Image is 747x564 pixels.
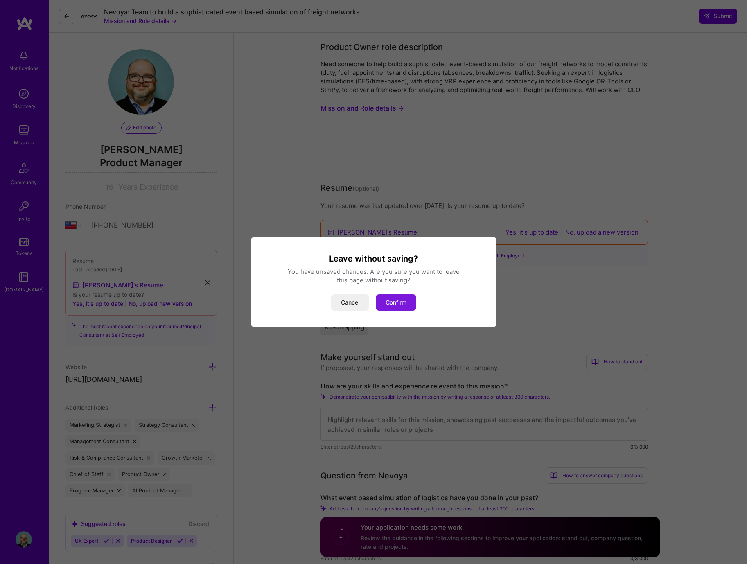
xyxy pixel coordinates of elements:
div: You have unsaved changes. Are you sure you want to leave [261,267,487,276]
h3: Leave without saving? [261,253,487,264]
button: Cancel [331,294,369,311]
div: modal [251,237,496,327]
button: Confirm [376,294,416,311]
div: this page without saving? [261,276,487,284]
